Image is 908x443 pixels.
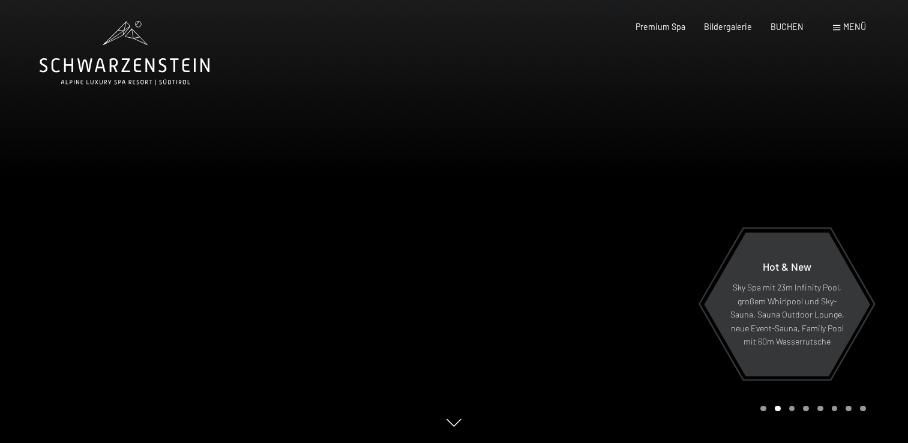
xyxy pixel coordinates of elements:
[704,22,752,32] a: Bildergalerie
[703,232,871,377] a: Hot & New Sky Spa mit 23m Infinity Pool, großem Whirlpool und Sky-Sauna, Sauna Outdoor Lounge, ne...
[636,22,685,32] a: Premium Spa
[832,406,838,412] div: Carousel Page 6
[803,406,809,412] div: Carousel Page 4
[760,406,766,412] div: Carousel Page 1
[730,281,844,349] p: Sky Spa mit 23m Infinity Pool, großem Whirlpool und Sky-Sauna, Sauna Outdoor Lounge, neue Event-S...
[775,406,781,412] div: Carousel Page 2 (Current Slide)
[756,406,865,412] div: Carousel Pagination
[860,406,866,412] div: Carousel Page 8
[817,406,823,412] div: Carousel Page 5
[846,406,852,412] div: Carousel Page 7
[789,406,795,412] div: Carousel Page 3
[843,22,866,32] span: Menü
[771,22,804,32] a: BUCHEN
[763,260,811,273] span: Hot & New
